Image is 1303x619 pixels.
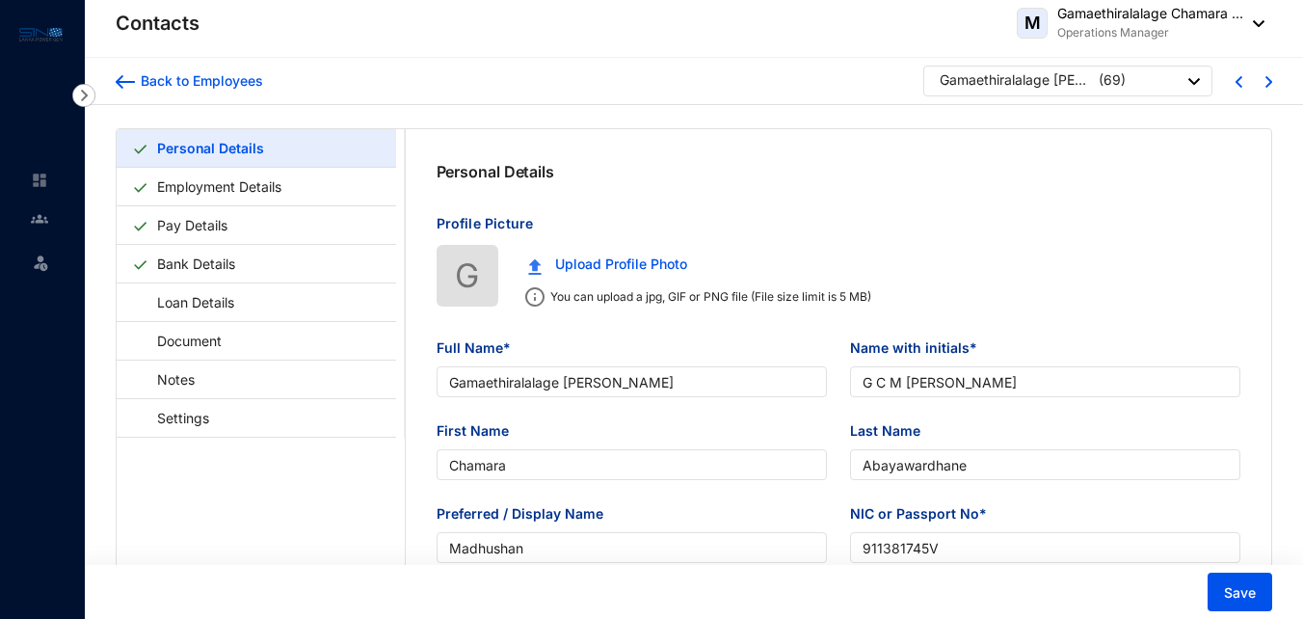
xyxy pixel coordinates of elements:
[1243,20,1264,27] img: dropdown-black.8e83cc76930a90b1a4fdb6d089b7bf3a.svg
[116,71,263,91] a: Back to Employees
[1236,76,1242,88] img: chevron-left-blue.0fda5800d0a05439ff8ddef8047136d5.svg
[528,258,542,275] img: upload.c0f81fc875f389a06f631e1c6d8834da.svg
[1188,78,1200,85] img: dropdown-black.8e83cc76930a90b1a4fdb6d089b7bf3a.svg
[132,398,216,438] a: Settings
[850,503,1000,525] label: NIC or Passport No*
[455,250,479,301] span: G
[850,532,1240,563] input: NIC or Passport No*
[31,253,50,272] img: leave-unselected.2934df6273408c3f84d9.svg
[132,360,201,399] a: Notes
[555,254,687,275] span: Upload Profile Photo
[72,84,95,107] img: nav-icon-right.af6afadce00d159da59955279c43614e.svg
[437,337,524,359] label: Full Name*
[1057,4,1243,23] p: Gamaethiralalage Chamara ...
[525,287,545,307] img: info.ad751165ce926853d1d36026adaaebbf.svg
[135,71,263,91] div: Back to Employees
[850,420,934,442] label: Last Name
[149,128,271,168] a: Personal Details
[437,449,827,480] input: First Name
[116,75,135,89] img: arrow-backward-blue.96c47016eac47e06211658234db6edf5.svg
[15,200,62,238] li: Contacts
[514,245,702,283] button: Upload Profile Photo
[31,210,48,228] img: people-unselected.118708e94b43a90eceab.svg
[116,10,199,37] p: Contacts
[1224,583,1256,603] span: Save
[850,449,1240,480] input: Last Name
[437,160,554,183] p: Personal Details
[940,70,1094,90] div: Gamaethiralalage [PERSON_NAME]
[437,214,1241,245] p: Profile Picture
[149,205,235,245] a: Pay Details
[437,532,827,563] input: Preferred / Display Name
[1099,70,1126,94] p: ( 69 )
[850,366,1240,397] input: Name with initials*
[545,287,871,307] p: You can upload a jpg, GIF or PNG file (File size limit is 5 MB)
[132,283,241,322] a: Loan Details
[15,161,62,200] li: Home
[1265,76,1272,88] img: chevron-right-blue.16c49ba0fe93ddb13f341d83a2dbca89.svg
[149,167,289,206] a: Employment Details
[1208,573,1272,611] button: Save
[437,366,827,397] input: Full Name*
[19,23,63,45] img: logo
[437,503,617,525] label: Preferred / Display Name
[149,244,243,283] a: Bank Details
[31,172,48,189] img: home-unselected.a29eae3204392db15eaf.svg
[1057,23,1243,42] p: Operations Manager
[850,337,991,359] label: Name with initials*
[132,321,228,361] a: Document
[1024,14,1041,32] span: M
[437,420,522,442] label: First Name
